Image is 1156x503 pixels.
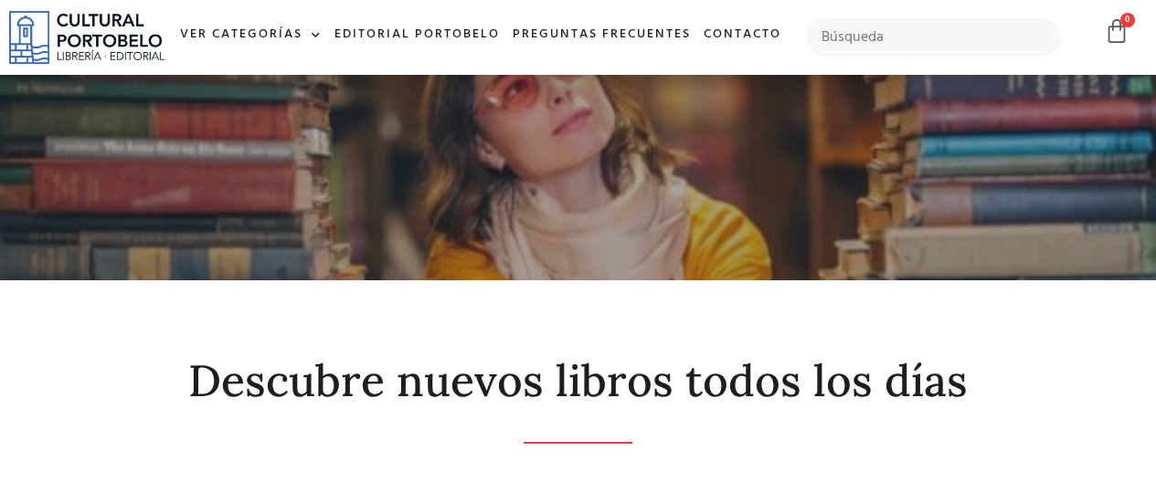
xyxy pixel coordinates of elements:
[33,357,1123,405] h2: Descubre nuevos libros todos los días
[697,16,788,55] a: Contacto
[506,16,697,55] a: Preguntas frecuentes
[1104,18,1129,45] a: 0
[174,16,328,55] a: Ver Categorías
[1120,13,1135,27] span: 0
[806,18,1061,57] input: Búsqueda
[328,16,506,55] a: Editorial Portobelo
